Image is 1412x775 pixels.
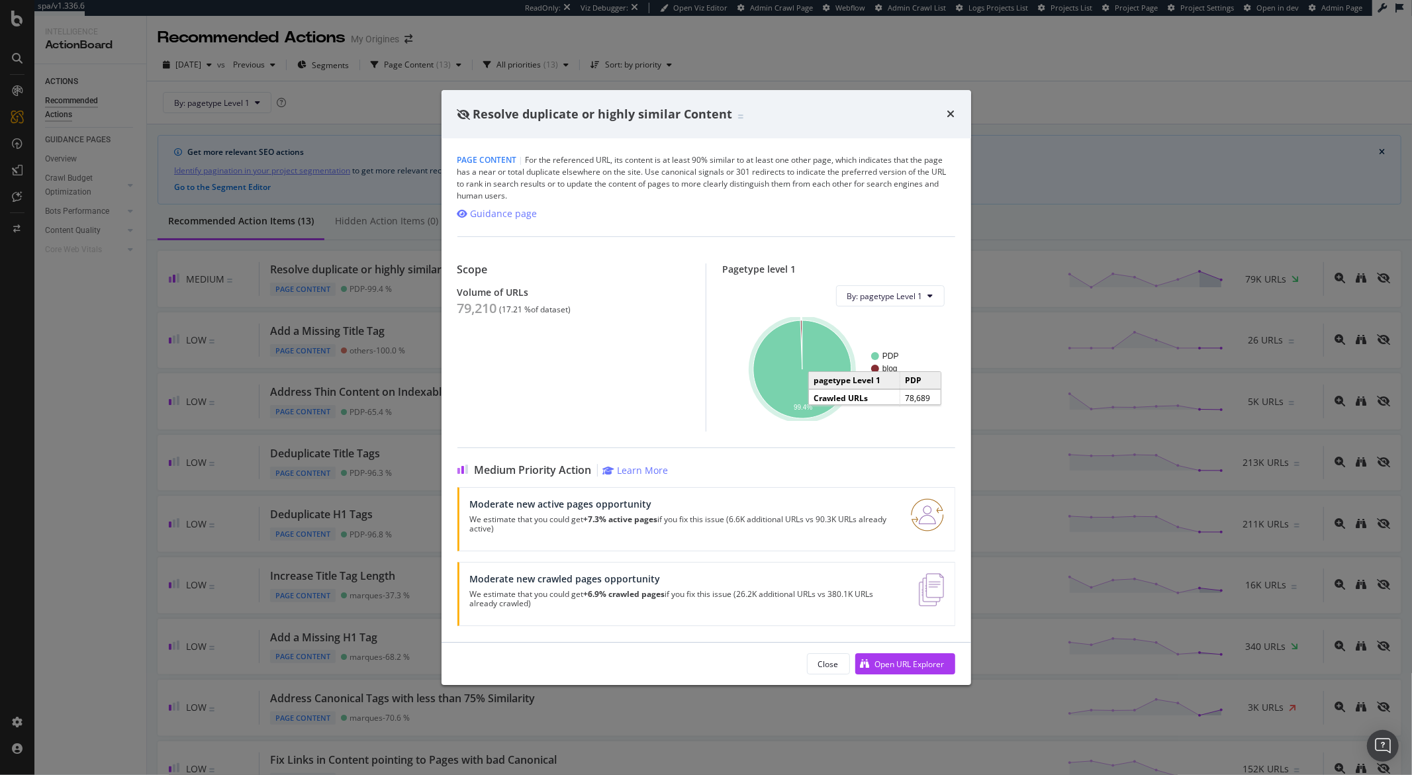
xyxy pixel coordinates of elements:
div: ( 17.21 % of dataset ) [500,305,571,314]
div: Volume of URLs [457,287,690,298]
div: Close [818,659,839,670]
text: PDP [882,352,899,361]
img: RO06QsNG.png [911,498,944,531]
div: Open Intercom Messenger [1367,730,1399,762]
div: 79,210 [457,300,497,316]
div: Moderate new crawled pages opportunity [470,573,904,584]
div: Open URL Explorer [875,659,945,670]
a: Learn More [603,464,669,477]
div: eye-slash [457,109,471,120]
div: Guidance page [471,207,538,220]
button: By: pagetype Level 1 [836,285,945,306]
button: Close [807,653,850,674]
img: Equal [738,114,743,118]
span: Medium Priority Action [475,464,592,477]
span: | [519,154,524,165]
svg: A chart. [733,317,944,421]
div: modal [442,90,971,686]
a: Guidance page [457,207,538,220]
strong: +7.3% active pages [584,514,658,525]
span: Page Content [457,154,517,165]
div: Pagetype level 1 [722,263,955,275]
strong: +6.9% crawled pages [584,588,665,600]
p: We estimate that you could get if you fix this issue (26.2K additional URLs vs 380.1K URLs alread... [470,590,904,608]
button: Open URL Explorer [855,653,955,674]
text: Other [882,377,902,387]
div: Scope [457,263,690,276]
span: Resolve duplicate or highly similar Content [473,106,733,122]
div: Learn More [618,464,669,477]
text: blog [882,365,898,374]
div: times [947,106,955,123]
text: 99.4% [794,404,812,411]
div: For the referenced URL, its content is at least 90% similar to at least one other page, which ind... [457,154,955,202]
div: Moderate new active pages opportunity [470,498,895,510]
span: By: pagetype Level 1 [847,291,923,302]
p: We estimate that you could get if you fix this issue (6.6K additional URLs vs 90.3K URLs already ... [470,515,895,533]
img: e5DMFwAAAABJRU5ErkJggg== [919,573,943,606]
